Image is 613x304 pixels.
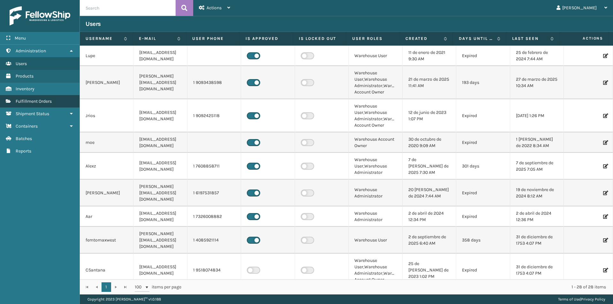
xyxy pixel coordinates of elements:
[510,227,564,254] td: 31 de diciembre de 1753 4:07 PM
[456,99,510,132] td: Expired
[80,254,133,287] td: CSantana
[603,54,607,58] i: Edit
[558,294,605,304] div: |
[16,99,52,104] span: Fulfillment Orders
[187,180,241,206] td: 1 6197531857
[192,36,234,41] label: User phone
[558,297,580,301] a: Terms of Use
[562,33,607,44] span: Actions
[510,180,564,206] td: 19 de noviembre de 2024 8:12 AM
[80,99,133,132] td: Jrios
[80,153,133,180] td: Alexz
[187,99,241,132] td: 1 9092425118
[133,227,187,254] td: [PERSON_NAME][EMAIL_ADDRESS][DOMAIN_NAME]
[187,206,241,227] td: 1 7326008882
[133,254,187,287] td: [EMAIL_ADDRESS][DOMAIN_NAME]
[187,254,241,287] td: 1 9518074834
[102,282,111,292] a: 1
[349,132,402,153] td: Warehouse Account Owner
[603,114,607,118] i: Edit
[349,99,402,132] td: Warehouse User,Warehouse Administrator,Warehouse Account Owner
[187,66,241,99] td: 1 9093438598
[456,153,510,180] td: 301 days
[456,254,510,287] td: Expired
[349,206,402,227] td: Warehouse Administrator
[403,46,456,66] td: 11 de enero de 2021 9:30 AM
[459,36,494,41] label: Days until password expires
[133,99,187,132] td: [EMAIL_ADDRESS][DOMAIN_NAME]
[87,294,161,304] p: Copyright 2023 [PERSON_NAME]™ v 1.0.188
[80,227,133,254] td: femtomaxwest
[10,6,70,26] img: logo
[133,132,187,153] td: [EMAIL_ADDRESS][DOMAIN_NAME]
[403,206,456,227] td: 2 de abril de 2024 12:34 PM
[510,99,564,132] td: [DATE] 1:26 PM
[456,206,510,227] td: Expired
[581,297,605,301] a: Privacy Policy
[15,35,26,41] span: Menu
[603,191,607,195] i: Edit
[139,36,174,41] label: E-mail
[403,132,456,153] td: 30 de octubre de 2020 9:09 AM
[16,61,27,66] span: Users
[510,254,564,287] td: 31 de diciembre de 1753 4:07 PM
[403,99,456,132] td: 12 de junio de 2023 1:07 PM
[349,227,402,254] td: Warehouse User
[135,284,144,290] span: 100
[86,36,121,41] label: Username
[16,73,34,79] span: Products
[603,238,607,242] i: Edit
[456,227,510,254] td: 358 days
[456,46,510,66] td: Expired
[135,282,181,292] span: items per page
[510,206,564,227] td: 2 de abril de 2024 12:36 PM
[16,111,49,116] span: Shipment Status
[403,66,456,99] td: 21 de marzo de 2025 11:41 AM
[603,268,607,272] i: Edit
[352,36,394,41] label: User Roles
[349,180,402,206] td: Warehouse Administrator
[133,180,187,206] td: [PERSON_NAME][EMAIL_ADDRESS][DOMAIN_NAME]
[80,46,133,66] td: Lupe
[16,123,38,129] span: Containers
[456,66,510,99] td: 193 days
[349,153,402,180] td: Warehouse User,Warehouse Administrator
[207,5,222,11] span: Actions
[456,132,510,153] td: Expired
[456,180,510,206] td: Expired
[80,180,133,206] td: [PERSON_NAME]
[403,153,456,180] td: 7 de [PERSON_NAME] de 2025 7:30 AM
[16,86,34,92] span: Inventory
[80,206,133,227] td: Aar
[603,140,607,145] i: Edit
[349,254,402,287] td: Warehouse User,Warehouse Administrator,Warehouse Account Owner
[187,153,241,180] td: 1 7608858711
[16,136,32,141] span: Batches
[510,46,564,66] td: 25 de febrero de 2024 7:44 AM
[349,46,402,66] td: Warehouse User
[403,254,456,287] td: 25 de [PERSON_NAME] de 2023 1:02 PM
[299,36,340,41] label: Is Locked Out
[603,80,607,85] i: Edit
[510,153,564,180] td: 7 de septiembre de 2025 7:05 AM
[16,48,46,54] span: Administration
[349,66,402,99] td: Warehouse User,Warehouse Administrator,Warehouse Account Owner
[510,66,564,99] td: 27 de marzo de 2025 10:34 AM
[133,206,187,227] td: [EMAIL_ADDRESS][DOMAIN_NAME]
[403,227,456,254] td: 2 de septiembre de 2025 6:40 AM
[133,153,187,180] td: [EMAIL_ADDRESS][DOMAIN_NAME]
[246,36,287,41] label: Is Approved
[405,36,441,41] label: Created
[16,148,31,154] span: Reports
[603,164,607,168] i: Edit
[512,36,547,41] label: Last Seen
[190,284,606,290] div: 1 - 28 of 28 items
[510,132,564,153] td: 1 [PERSON_NAME] de 2022 8:34 AM
[133,66,187,99] td: [PERSON_NAME][EMAIL_ADDRESS][DOMAIN_NAME]
[133,46,187,66] td: [EMAIL_ADDRESS][DOMAIN_NAME]
[403,180,456,206] td: 20 [PERSON_NAME] de 2024 7:44 AM
[80,66,133,99] td: [PERSON_NAME]
[86,20,101,28] h3: Users
[80,132,133,153] td: moe
[603,214,607,219] i: Edit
